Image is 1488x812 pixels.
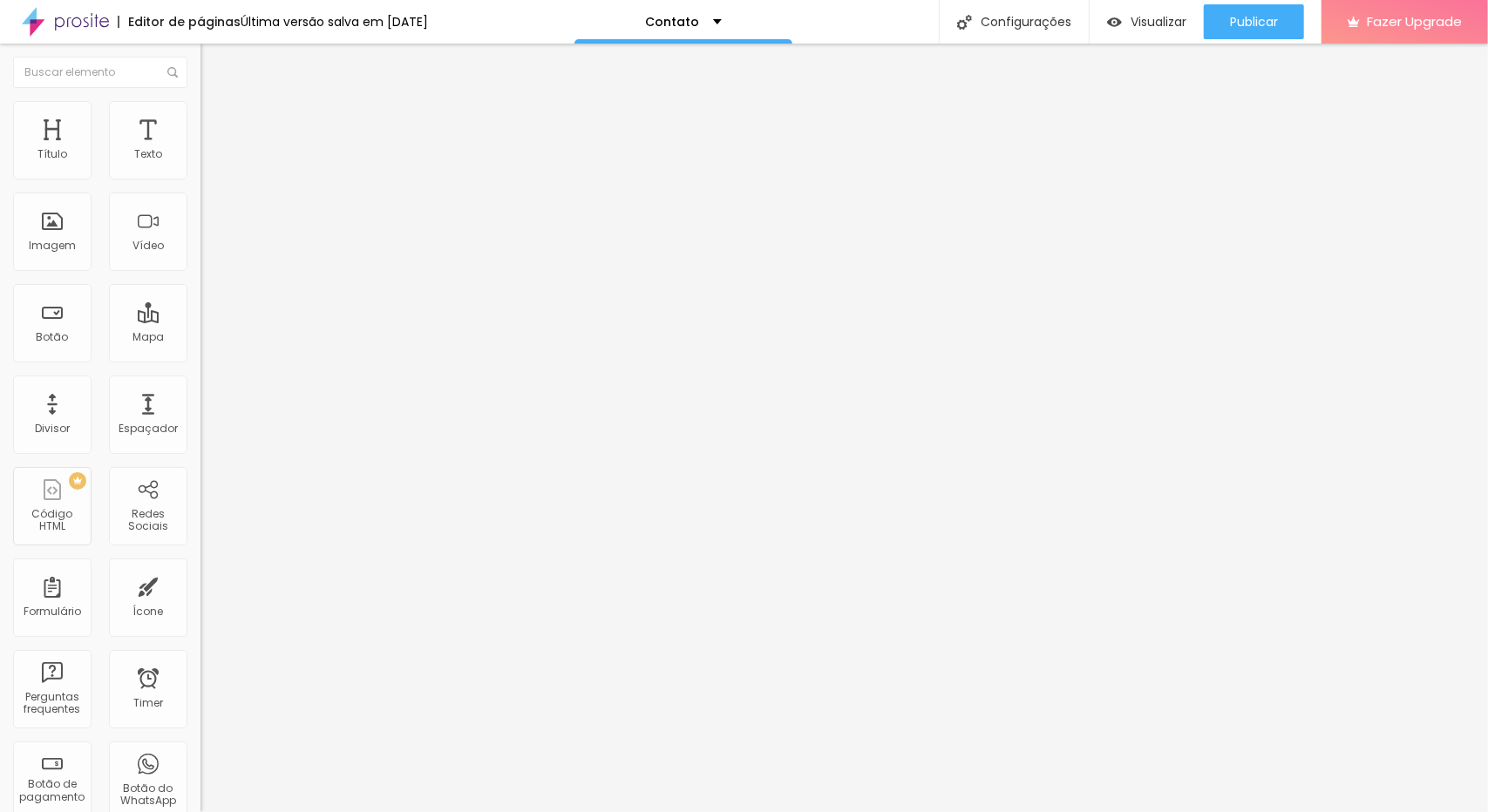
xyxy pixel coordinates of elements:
button: Publicar [1204,4,1304,39]
img: view-1.svg [1107,15,1122,30]
div: Imagem [29,240,76,252]
div: Formulário [24,606,81,618]
span: Fazer Upgrade [1367,14,1462,29]
div: Espaçador [119,423,178,435]
img: Icone [957,15,972,30]
div: Redes Sociais [113,508,182,533]
div: Divisor [35,423,70,435]
div: Editor de páginas [118,16,241,28]
div: Botão do WhatsApp [113,782,182,808]
span: Visualizar [1131,15,1186,29]
div: Ícone [133,606,164,618]
div: Vídeo [132,240,164,252]
div: Título [37,148,67,160]
div: Botão de pagamento [17,778,86,803]
div: Timer [133,697,163,709]
div: Última versão salva em [DATE] [241,16,428,28]
div: Texto [134,148,162,160]
div: Botão [37,331,69,343]
div: Perguntas frequentes [17,691,86,716]
button: Visualizar [1090,4,1204,39]
span: Publicar [1230,15,1278,29]
input: Buscar elemento [13,57,187,88]
div: Código HTML [17,508,86,533]
div: Mapa [132,331,164,343]
img: Icone [167,67,178,78]
p: Contato [646,16,700,28]
iframe: Editor [200,44,1488,812]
